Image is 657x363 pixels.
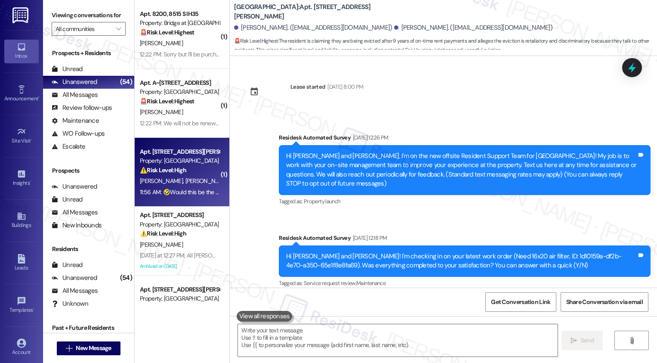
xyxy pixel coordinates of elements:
div: (54) [118,75,134,89]
i:  [66,345,72,352]
div: [DATE] 8:00 PM [325,82,363,91]
div: Residents [43,245,134,254]
div: [PERSON_NAME]. ([EMAIL_ADDRESS][DOMAIN_NAME]) [394,23,552,32]
div: Past + Future Residents [43,323,134,332]
span: New Message [76,344,111,353]
a: Buildings [4,209,39,232]
strong: 🚨 Risk Level: Highest [140,97,194,105]
div: WO Follow-ups [52,129,105,138]
div: Unread [52,65,83,74]
div: Property: [GEOGRAPHIC_DATA] [140,87,219,96]
a: Inbox [4,40,39,63]
div: Property: [GEOGRAPHIC_DATA] [140,220,219,229]
label: Viewing conversations for [52,9,126,22]
div: [PERSON_NAME]. ([EMAIL_ADDRESS][DOMAIN_NAME]) [234,23,392,32]
button: Get Conversation Link [485,292,556,312]
div: Hi [PERSON_NAME] and [PERSON_NAME]! I'm checking in on your latest work order (Need 16x20 air fil... [286,252,637,270]
input: All communities [56,22,112,36]
div: All Messages [52,90,98,99]
div: Tagged as: [279,277,651,289]
div: Unanswered [52,78,97,87]
div: 11:56 AM: 🤣Would this be the same management that evicted us? Maybe go back and read the conversa... [140,188,456,196]
div: Property: [GEOGRAPHIC_DATA] [140,294,219,303]
a: Leads [4,251,39,275]
span: Send [580,336,594,345]
div: Unknown [52,299,88,308]
span: [PERSON_NAME] [140,177,185,185]
span: Share Conversation via email [566,298,643,307]
i:  [629,337,635,344]
div: Unanswered [52,182,97,191]
span: Property launch [304,198,340,205]
img: ResiDesk Logo [12,7,30,23]
span: [PERSON_NAME] [140,39,183,47]
div: All Messages [52,286,98,295]
div: Apt. [STREET_ADDRESS] [140,211,219,220]
span: • [38,94,40,100]
button: Send [561,331,603,350]
strong: 🚨 Risk Level: Highest [234,37,278,44]
span: • [31,137,32,143]
div: Apt. [STREET_ADDRESS][PERSON_NAME] [140,147,219,156]
div: Prospects + Residents [43,49,134,58]
strong: ⚠️ Risk Level: High [140,166,186,174]
div: [DATE] 12:18 PM [351,233,387,242]
div: Property: Bridge at [GEOGRAPHIC_DATA] [140,19,219,28]
i:  [571,337,577,344]
span: [PERSON_NAME] [185,177,228,185]
b: [GEOGRAPHIC_DATA]: Apt. [STREET_ADDRESS][PERSON_NAME] [234,3,406,21]
div: [DATE] at 12:27 PM: All [PERSON_NAME]. Windows still not fixed. [140,251,296,259]
div: Residesk Automated Survey [279,233,651,245]
div: Property: [GEOGRAPHIC_DATA] [140,156,219,165]
div: Unanswered [52,273,97,282]
span: [PERSON_NAME] [140,108,183,116]
div: 12:22 PM: We will not be renewing as of now but will let you know if anything changes [140,119,351,127]
span: Service request review , [304,279,356,287]
button: New Message [57,341,120,355]
div: Hi [PERSON_NAME] and [PERSON_NAME], I'm on the new offsite Resident Support Team for [GEOGRAPHIC_... [286,152,637,189]
span: Get Conversation Link [491,298,550,307]
span: • [33,306,34,312]
a: Site Visit • [4,124,39,148]
div: Apt. A~[STREET_ADDRESS] [140,78,219,87]
div: Apt. 8200, 8515 S IH35 [140,9,219,19]
strong: ⚠️ Risk Level: High [140,230,186,237]
textarea: To enrich screen reader interactions, please activate Accessibility in Grammarly extension settings [238,324,558,357]
div: Archived on [DATE] [139,261,220,272]
strong: 🚨 Risk Level: Highest [140,28,194,36]
div: Unread [52,195,83,204]
button: Share Conversation via email [561,292,648,312]
span: [PERSON_NAME] [140,241,183,248]
div: Prospects [43,166,134,175]
a: Insights • [4,167,39,190]
a: Templates • [4,294,39,317]
div: Tagged as: [279,195,651,208]
a: Account [4,336,39,359]
div: Review follow-ups [52,103,112,112]
div: Unread [52,261,83,270]
i:  [116,25,121,32]
div: Maintenance [52,116,99,125]
div: (54) [118,271,134,285]
div: [DATE] 12:26 PM [351,133,388,142]
span: • [30,179,31,185]
div: 12:22 PM: Sorry but I'll be purchasing a house next year. [140,50,275,58]
div: All Messages [52,208,98,217]
div: New Inbounds [52,221,102,230]
span: : The resident is claiming they are being evicted after 9 years of on-time rent payments and alle... [234,37,657,55]
span: Maintenance [356,279,386,287]
div: Residesk Automated Survey [279,133,651,145]
div: Apt. [STREET_ADDRESS][PERSON_NAME] [140,285,219,294]
div: Escalate [52,142,85,151]
div: Lease started [290,82,326,91]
